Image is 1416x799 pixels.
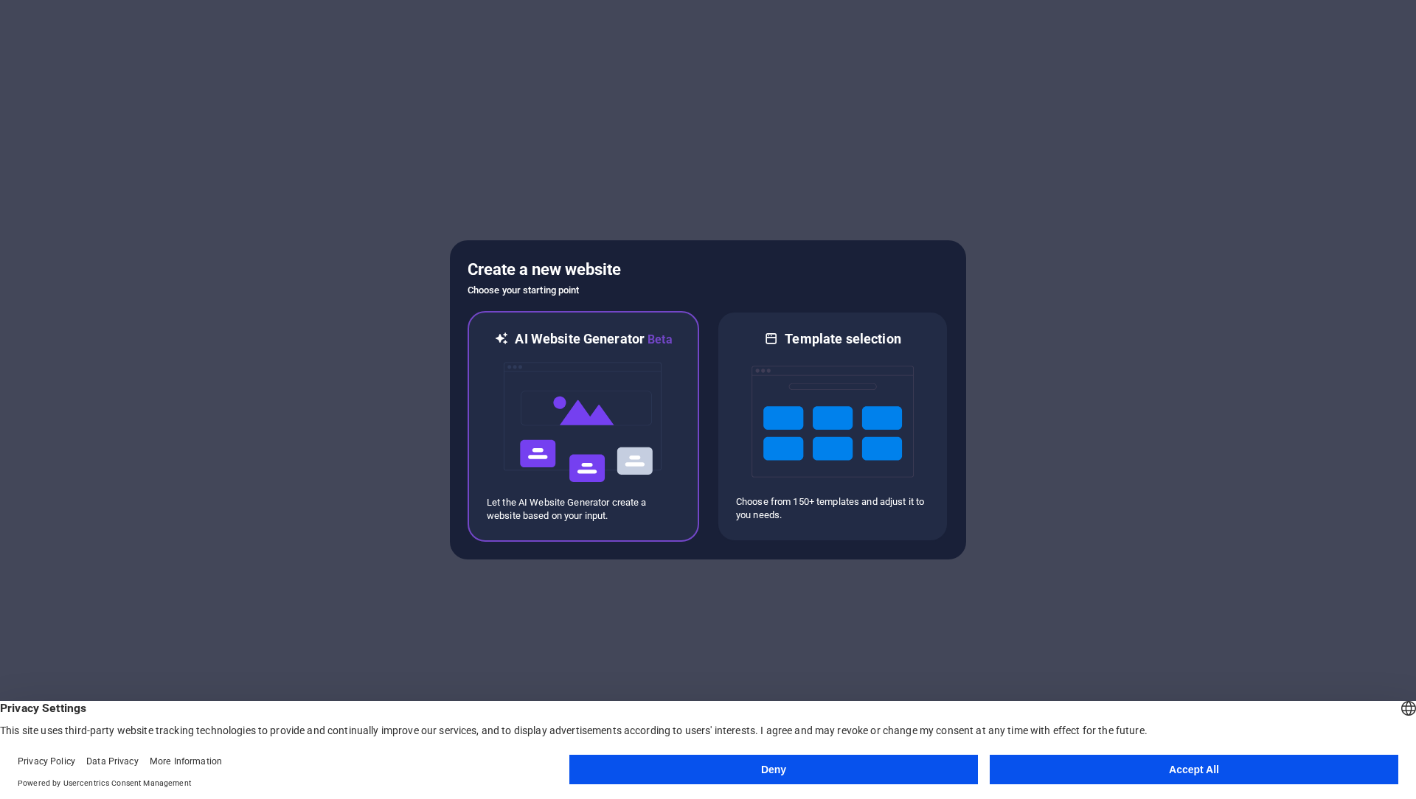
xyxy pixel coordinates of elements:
[468,258,948,282] h5: Create a new website
[717,311,948,542] div: Template selectionChoose from 150+ templates and adjust it to you needs.
[736,495,929,522] p: Choose from 150+ templates and adjust it to you needs.
[468,311,699,542] div: AI Website GeneratorBetaaiLet the AI Website Generator create a website based on your input.
[785,330,900,348] h6: Template selection
[502,349,664,496] img: ai
[515,330,672,349] h6: AI Website Generator
[645,332,673,346] span: Beta
[468,282,948,299] h6: Choose your starting point
[487,496,680,523] p: Let the AI Website Generator create a website based on your input.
